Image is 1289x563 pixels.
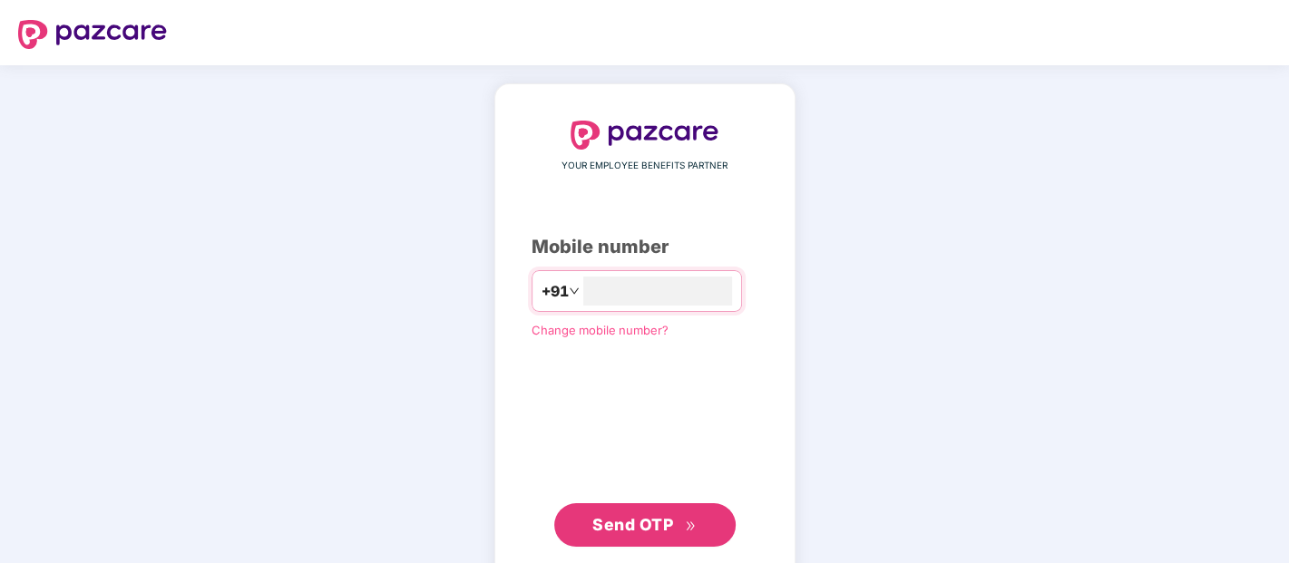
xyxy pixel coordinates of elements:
span: down [569,286,580,296]
span: double-right [685,520,697,532]
span: YOUR EMPLOYEE BENEFITS PARTNER [561,159,728,173]
img: logo [18,20,167,49]
span: +91 [542,280,569,303]
button: Send OTPdouble-right [554,503,736,547]
div: Mobile number [532,233,758,261]
a: Change mobile number? [532,323,669,337]
span: Send OTP [592,515,673,534]
img: logo [571,121,719,150]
